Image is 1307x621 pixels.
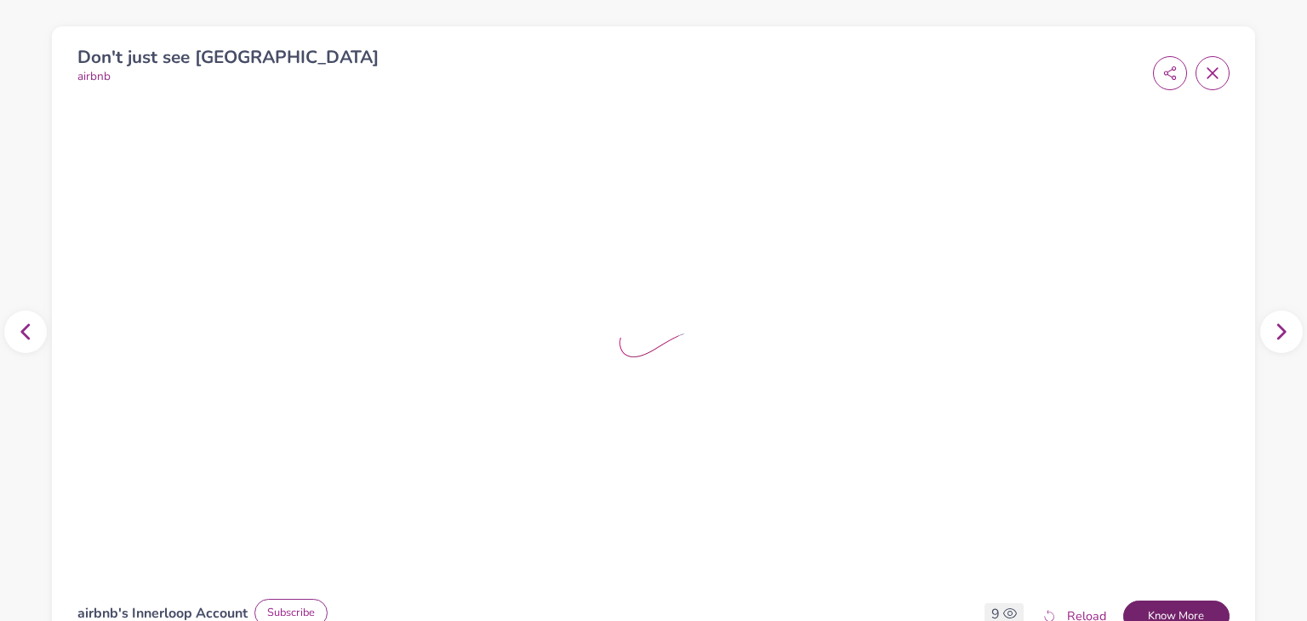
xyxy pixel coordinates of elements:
span: Don't just see [GEOGRAPHIC_DATA] [77,45,379,69]
span: Subscribe [260,605,322,620]
p: airbnb [77,68,379,86]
